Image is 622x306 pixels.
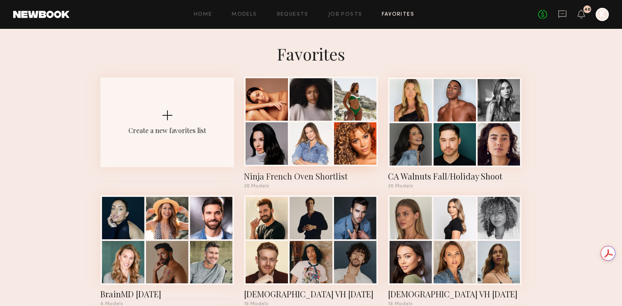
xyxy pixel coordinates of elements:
a: Ninja French Oven Shortlist20 Models [244,77,378,189]
button: Create a new favorites list [100,77,234,195]
div: Ninja French Oven Shortlist [244,171,378,182]
div: BrainMD August 2025 [100,288,234,300]
div: Female VH July 2025 [388,288,522,300]
div: 40 [584,7,590,12]
a: CA Walnuts Fall/Holiday Shoot26 Models [388,77,522,189]
a: Job Posts [328,12,362,17]
div: 20 Models [244,184,378,189]
div: CA Walnuts Fall/Holiday Shoot [388,171,522,182]
a: Home [194,12,212,17]
div: Male VH July 2025 [244,288,378,300]
a: Models [232,12,257,17]
div: 26 Models [388,184,522,189]
a: K [596,8,609,21]
a: Favorites [382,12,414,17]
a: Requests [277,12,309,17]
div: Create a new favorites list [128,126,206,135]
